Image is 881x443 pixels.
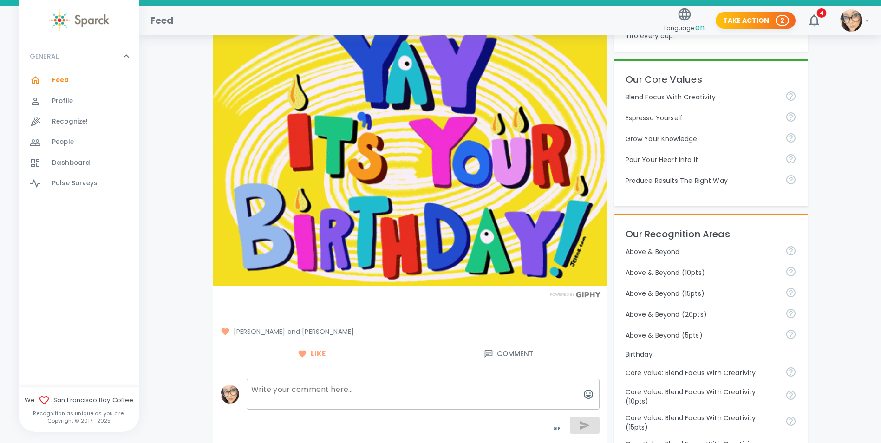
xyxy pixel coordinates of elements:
span: 4 [817,8,827,18]
p: Above & Beyond (20pts) [626,310,778,319]
span: Language: [664,22,705,34]
p: Above & Beyond (15pts) [626,289,778,298]
a: Feed [19,70,139,91]
span: We San Francisco Bay Coffee [19,395,139,406]
svg: Share your voice and your ideas [785,111,796,123]
img: Picture of Favi Ruiz [221,385,239,404]
svg: Achieve goals today and innovate for tomorrow [785,366,796,378]
img: Powered by GIPHY [548,292,603,298]
p: Copyright © 2017 - 2025 [19,417,139,424]
div: GENERAL [19,70,139,197]
p: Our Core Values [626,72,796,87]
p: Above & Beyond [626,247,778,256]
svg: For going above and beyond! [785,308,796,319]
p: Pour Your Heart Into It [626,155,778,164]
a: Recognize! [19,111,139,132]
span: [PERSON_NAME] and [PERSON_NAME] [221,327,600,336]
p: Above & Beyond (10pts) [626,268,778,277]
svg: For going above and beyond! [785,329,796,340]
button: Language:en [660,4,708,37]
img: Sparck logo [49,9,109,31]
svg: Find success working together and doing the right thing [785,174,796,185]
p: Grow Your Knowledge [626,134,778,143]
button: toggle password visibility [546,417,568,439]
p: Above & Beyond (5pts) [626,331,778,340]
svg: For going above and beyond! [785,245,796,256]
button: Take Action 2 [716,12,796,29]
p: GENERAL [30,52,59,61]
p: Recognition as unique as you are! [19,410,139,417]
svg: Achieve goals today and innovate for tomorrow [785,91,796,102]
p: Core Value: Blend Focus With Creativity [626,368,778,378]
span: en [695,22,705,33]
svg: Come to work to make a difference in your own way [785,153,796,164]
span: People [52,137,74,147]
img: Picture of Favi [840,9,862,32]
p: Our Recognition Areas [626,227,796,241]
button: 4 [803,9,825,32]
a: People [19,132,139,152]
p: Birthday [626,350,796,359]
p: Produce Results The Right Way [626,176,778,185]
a: Pulse Surveys [19,173,139,194]
button: Comment [410,344,607,364]
h1: Feed [150,13,174,28]
span: Profile [52,97,73,106]
a: Sparck logo [19,9,139,31]
p: Blend Focus With Creativity [626,92,778,102]
svg: For going above and beyond! [785,266,796,277]
svg: Achieve goals today and innovate for tomorrow [785,416,796,427]
button: Like [213,344,410,364]
div: GENERAL [19,42,139,70]
span: Dashboard [52,158,90,168]
p: Espresso Yourself [626,113,778,123]
span: Feed [52,76,69,85]
span: Pulse Surveys [52,179,98,188]
svg: For going above and beyond! [785,287,796,298]
a: Dashboard [19,153,139,173]
svg: Achieve goals today and innovate for tomorrow [785,390,796,401]
svg: Follow your curiosity and learn together [785,132,796,143]
p: Core Value: Blend Focus With Creativity (10pts) [626,387,778,406]
p: 2 [780,16,784,25]
a: Profile [19,91,139,111]
span: Recognize! [52,117,88,126]
p: Core Value: Blend Focus With Creativity (15pts) [626,413,778,432]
